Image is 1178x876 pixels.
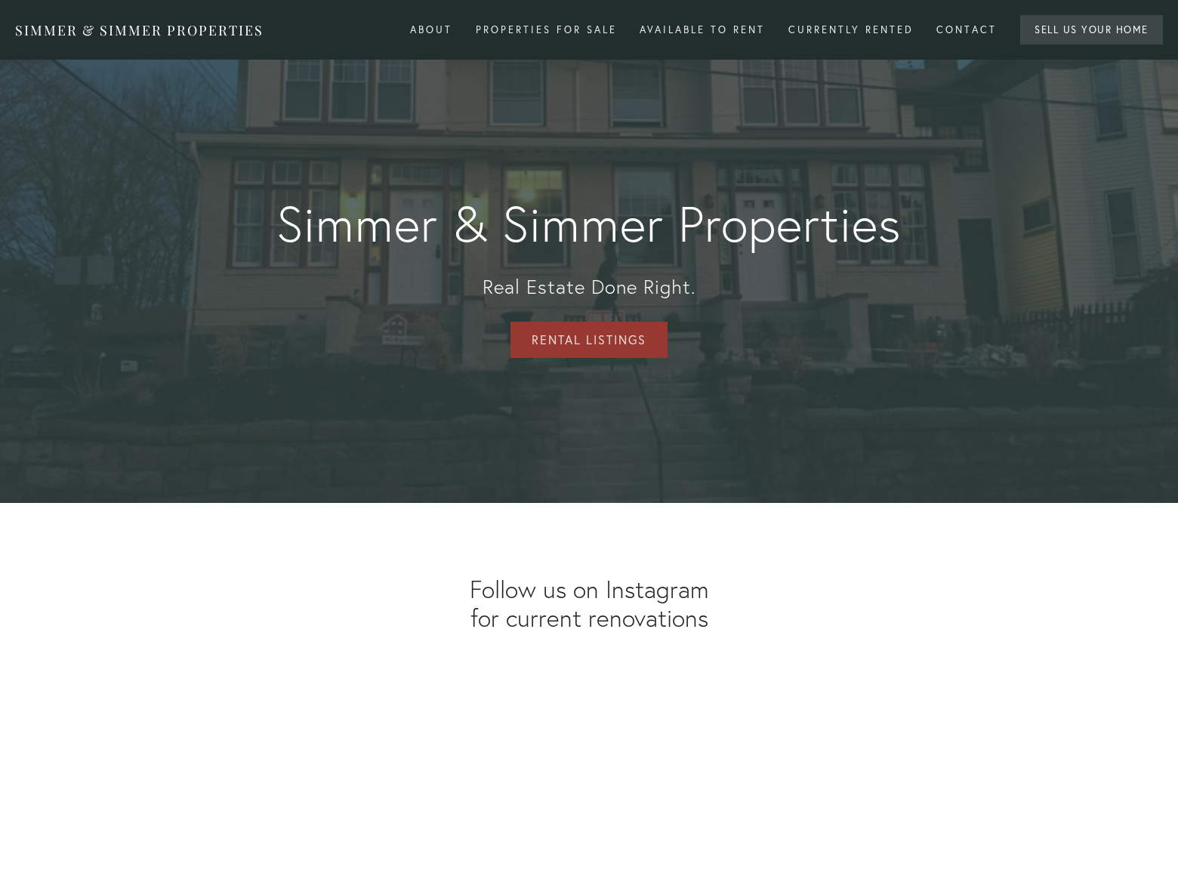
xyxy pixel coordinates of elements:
div: Available to rent [630,17,775,42]
a: Rental Listings [510,322,668,358]
strong: Simmer & Simmer Properties [252,197,926,252]
p: Real Estate Done Right. [252,197,926,299]
h1: Follow us on Instagram for current renovations [228,575,950,634]
a: Simmer & Simmer Properties [15,21,264,39]
a: Sell Us Your Home [1020,15,1164,45]
a: About [400,17,462,42]
div: Properties for Sale [466,17,627,42]
a: Contact [927,17,1007,42]
div: Currently rented [779,17,924,42]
